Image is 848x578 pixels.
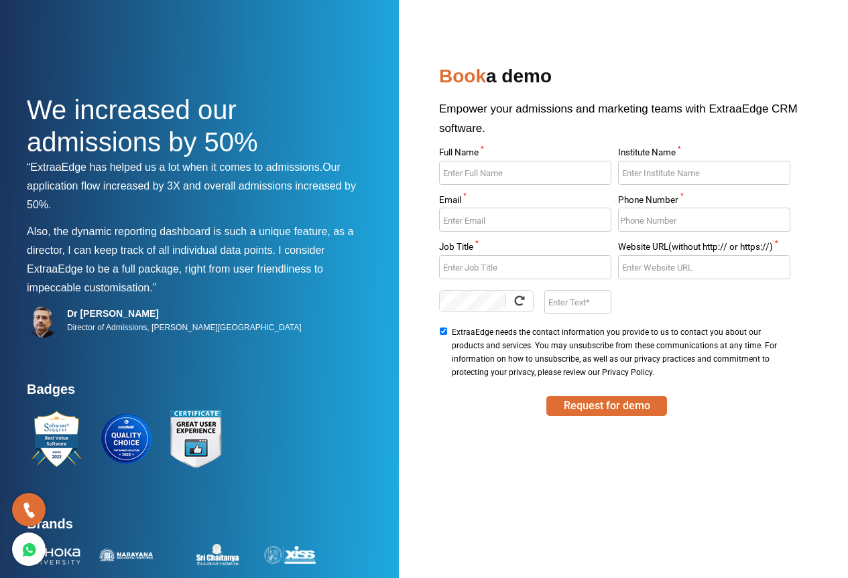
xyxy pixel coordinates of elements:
[67,319,302,336] p: Director of Admissions, [PERSON_NAME][GEOGRAPHIC_DATA]
[439,242,611,255] label: Job Title
[27,381,369,405] h4: Badges
[439,148,611,161] label: Full Name
[439,60,821,99] h2: a demo
[439,208,611,232] input: Enter Email
[618,255,790,279] input: Enter Website URL
[27,161,322,173] span: “ExtraaEdge has helped us a lot when it comes to admissions.
[452,326,786,379] span: ExtraaEdge needs the contact information you provide to us to contact you about our products and ...
[439,328,448,335] input: ExtraaEdge needs the contact information you provide to us to contact you about our products and ...
[544,290,611,314] input: Enter Text
[27,161,356,210] span: Our application flow increased by 3X and overall admissions increased by 50%.
[618,196,790,208] label: Phone Number
[439,66,486,86] span: Book
[439,99,821,148] p: Empower your admissions and marketing teams with ExtraaEdge CRM software.
[27,95,258,157] span: We increased our admissions by 50%
[27,244,325,293] span: I consider ExtraaEdge to be a full package, right from user friendliness to impeccable customisat...
[27,226,353,256] span: Also, the dynamic reporting dashboard is such a unique feature, as a director, I can keep track o...
[67,307,302,319] h5: Dr [PERSON_NAME]
[618,208,790,232] input: Enter Phone Number
[618,161,790,185] input: Enter Institute Name
[618,242,790,255] label: Website URL(without http:// or https://)
[546,396,667,416] button: SUBMIT
[439,161,611,185] input: Enter Full Name
[439,255,611,279] input: Enter Job Title
[439,196,611,208] label: Email
[27,516,369,540] h4: Brands
[618,148,790,161] label: Institute Name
